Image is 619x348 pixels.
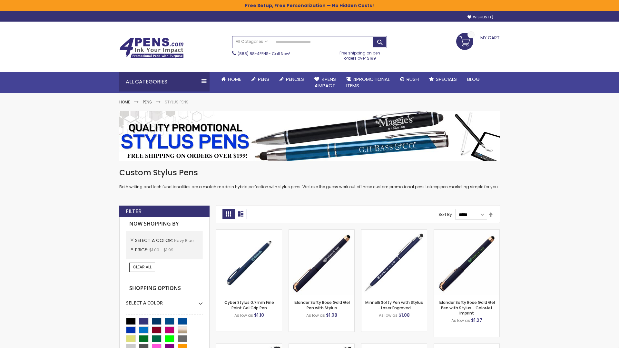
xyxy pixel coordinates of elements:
img: Islander Softy Rose Gold Gel Pen with Stylus - ColorJet Imprint-Navy Blue [434,230,499,295]
span: Pencils [286,76,304,82]
span: $1.27 [471,317,482,324]
span: As low as [451,318,470,323]
span: - Call Now! [238,51,290,56]
div: Select A Color [126,295,203,306]
img: 4Pens Custom Pens and Promotional Products [119,38,184,58]
img: Cyber Stylus 0.7mm Fine Point Gel Grip Pen-Navy Blue [216,230,282,295]
a: Pencils [274,72,309,86]
label: Sort By [438,212,452,217]
strong: Grid [222,209,235,219]
span: 4Pens 4impact [314,76,336,89]
img: Stylus Pens [119,111,500,161]
strong: Stylus Pens [165,99,189,105]
span: Blog [467,76,480,82]
div: Both writing and tech functionalities are a match made in hybrid perfection with stylus pens. We ... [119,168,500,190]
a: Specials [424,72,462,86]
span: $1.10 [254,312,264,318]
span: $1.08 [398,312,410,318]
span: As low as [379,313,398,318]
span: Home [228,76,241,82]
a: Islander Softy Rose Gold Gel Pen with Stylus [294,300,350,310]
a: 4Pens4impact [309,72,341,93]
img: Islander Softy Rose Gold Gel Pen with Stylus-Navy Blue [289,230,354,295]
h1: Custom Stylus Pens [119,168,500,178]
a: All Categories [232,36,271,47]
span: As low as [306,313,325,318]
a: Islander Softy Rose Gold Gel Pen with Stylus - ColorJet Imprint [439,300,495,315]
span: All Categories [236,39,268,44]
span: Select A Color [135,237,174,244]
div: All Categories [119,72,210,92]
span: $1.08 [326,312,337,318]
span: As low as [234,313,253,318]
span: $1.00 - $1.99 [149,247,173,253]
span: 4PROMOTIONAL ITEMS [346,76,390,89]
span: Rush [407,76,419,82]
a: Pens [246,72,274,86]
div: Free shipping on pen orders over $199 [333,48,387,61]
strong: Shopping Options [126,282,203,295]
strong: Filter [126,208,142,215]
a: Wishlist [467,15,493,20]
a: (888) 88-4PENS [238,51,269,56]
span: Navy Blue [174,238,193,243]
a: Cyber Stylus 0.7mm Fine Point Gel Grip Pen-Navy Blue [216,229,282,235]
a: Minnelli Softy Pen with Stylus - Laser Engraved [365,300,423,310]
a: Clear All [129,263,155,272]
a: Rush [395,72,424,86]
span: Pens [258,76,269,82]
a: Cyber Stylus 0.7mm Fine Point Gel Grip Pen [224,300,274,310]
a: Minnelli Softy Pen with Stylus - Laser Engraved-Navy Blue [361,229,427,235]
a: Blog [462,72,485,86]
img: Minnelli Softy Pen with Stylus - Laser Engraved-Navy Blue [361,230,427,295]
a: Pens [143,99,152,105]
a: Home [119,99,130,105]
span: Specials [436,76,457,82]
a: Islander Softy Rose Gold Gel Pen with Stylus - ColorJet Imprint-Navy Blue [434,229,499,235]
span: Price [135,247,149,253]
a: 4PROMOTIONALITEMS [341,72,395,93]
strong: Now Shopping by [126,217,203,231]
span: Clear All [133,264,152,270]
a: Home [216,72,246,86]
a: Islander Softy Rose Gold Gel Pen with Stylus-Navy Blue [289,229,354,235]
